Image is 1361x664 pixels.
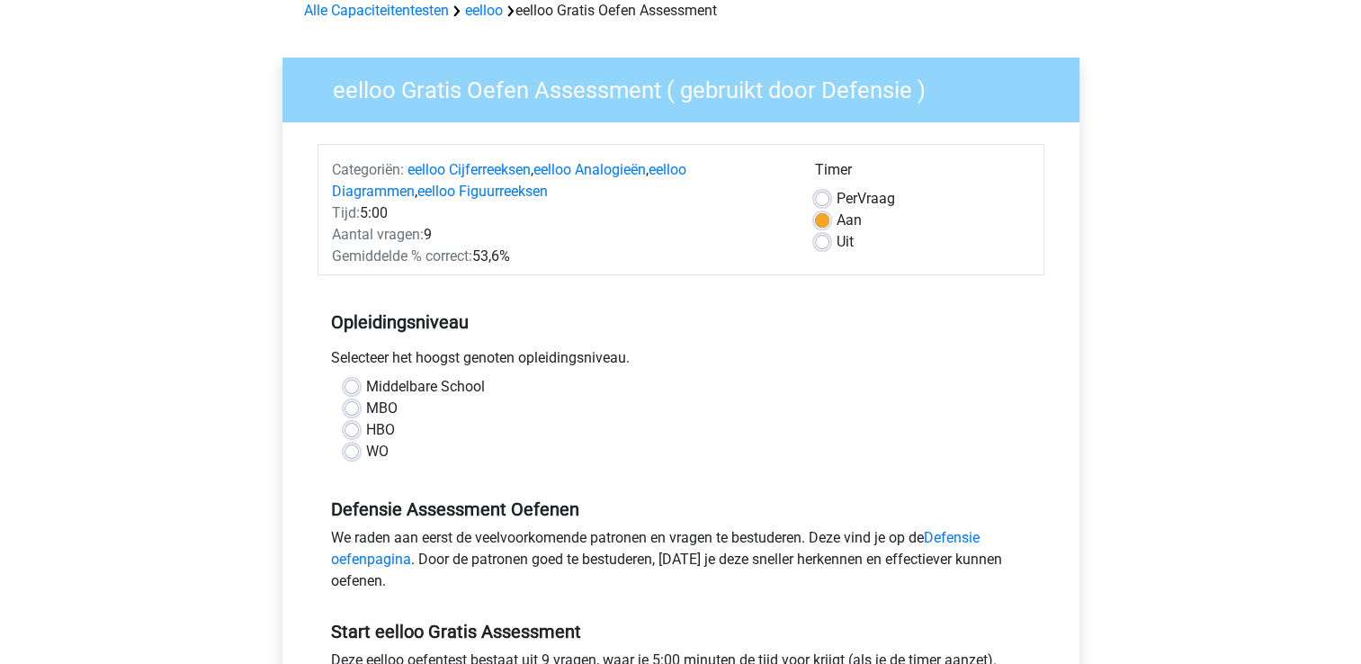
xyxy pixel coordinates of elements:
span: Tijd: [332,204,360,221]
label: MBO [366,398,398,419]
h5: Start eelloo Gratis Assessment [331,621,1031,642]
label: Uit [837,231,854,253]
a: Alle Capaciteitentesten [304,2,449,19]
div: 53,6% [318,246,801,267]
h5: Defensie Assessment Oefenen [331,498,1031,520]
label: WO [366,441,389,462]
label: HBO [366,419,395,441]
span: Categoriën: [332,161,404,178]
div: 9 [318,224,801,246]
div: We raden aan eerst de veelvoorkomende patronen en vragen te bestuderen. Deze vind je op de . Door... [318,527,1044,599]
a: eelloo Cijferreeksen [407,161,531,178]
a: eelloo Figuurreeksen [417,183,548,200]
span: Per [837,190,857,207]
div: Selecteer het hoogst genoten opleidingsniveau. [318,347,1044,376]
span: Aantal vragen: [332,226,424,243]
h5: Opleidingsniveau [331,304,1031,340]
label: Vraag [837,188,895,210]
label: Middelbare School [366,376,485,398]
h3: eelloo Gratis Oefen Assessment ( gebruikt door Defensie ) [311,69,1066,104]
a: eelloo [465,2,503,19]
span: Gemiddelde % correct: [332,247,472,265]
div: 5:00 [318,202,801,224]
label: Aan [837,210,862,231]
a: eelloo Analogieën [533,161,646,178]
div: , , , [318,159,801,202]
div: Timer [815,159,1030,188]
